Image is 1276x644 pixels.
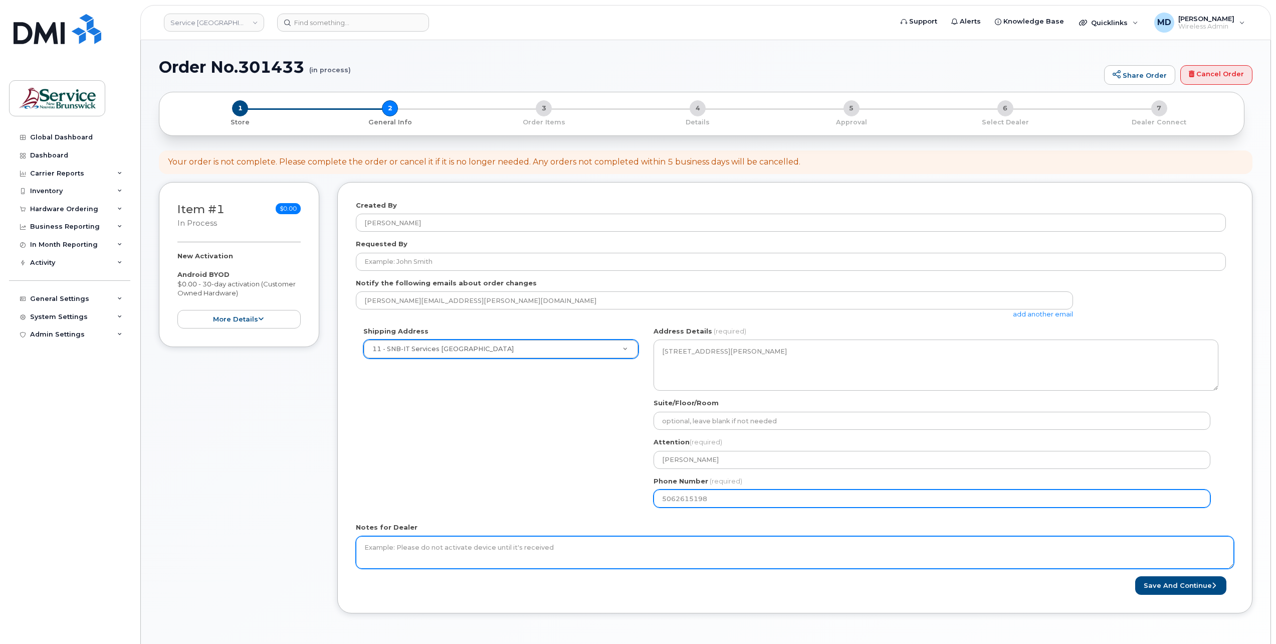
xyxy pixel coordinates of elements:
[159,58,1099,76] h1: Order No.301433
[1013,310,1073,318] a: add another email
[356,253,1226,271] input: Example: John Smith
[276,203,301,214] span: $0.00
[177,310,301,329] button: more details
[168,156,800,168] div: Your order is not complete. Please complete the order or cancel it if it is no longer needed. Any...
[356,278,537,288] label: Notify the following emails about order changes
[177,203,225,229] h3: Item #1
[710,477,742,485] span: (required)
[177,252,233,260] strong: New Activation
[364,340,638,358] a: 11 - SNB-IT Services [GEOGRAPHIC_DATA]
[356,201,397,210] label: Created By
[654,412,1210,430] input: optional, leave blank if not needed
[356,239,407,249] label: Requested By
[1104,65,1175,85] a: Share Order
[654,437,722,447] label: Attention
[363,327,429,336] label: Shipping Address
[1180,65,1252,85] a: Cancel Order
[167,116,313,127] a: 1 Store
[714,327,746,335] span: (required)
[177,219,217,228] small: in process
[356,523,417,532] label: Notes for Dealer
[309,58,351,74] small: (in process)
[177,251,301,329] div: $0.00 - 30-day activation (Customer Owned Hardware)
[654,476,708,486] label: Phone Number
[654,398,719,408] label: Suite/Floor/Room
[232,100,248,116] span: 1
[654,327,712,336] label: Address Details
[177,270,230,278] strong: Android BYOD
[171,118,309,127] p: Store
[372,345,514,353] span: 11 - SNB-IT Services King's Square
[1135,576,1226,595] button: Save and Continue
[356,291,1073,309] input: Example: john@appleseed.com
[690,438,722,446] span: (required)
